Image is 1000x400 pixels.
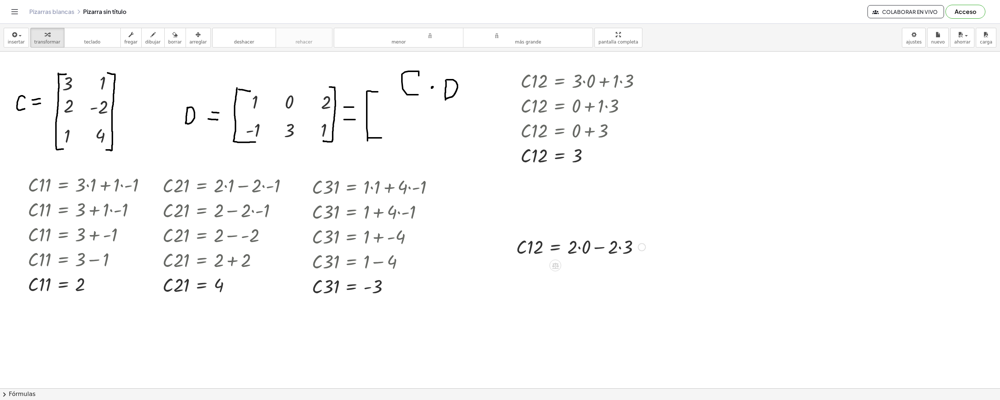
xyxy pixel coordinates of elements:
font: borrar [168,39,182,45]
button: rehacerrehacer [276,28,332,48]
button: ajustes [902,28,926,48]
font: Acceso [955,8,976,15]
button: borrar [164,28,186,48]
font: rehacer [295,39,312,45]
font: tamaño_del_formato [467,31,589,38]
font: fregar [124,39,138,45]
font: arreglar [190,39,207,45]
font: ajustes [906,39,922,45]
font: nuevo [931,39,945,45]
button: transformar [30,28,64,48]
font: carga [980,39,992,45]
button: carga [976,28,996,48]
button: tamaño_del_formatomenor [334,28,464,48]
font: Fórmulas [9,390,36,397]
button: deshacerdeshacer [212,28,276,48]
button: Acceso [945,5,985,19]
font: teclado [84,39,100,45]
button: nuevo [927,28,949,48]
button: Cambiar navegación [9,6,20,18]
font: transformar [34,39,60,45]
button: pantalla completa [594,28,642,48]
button: tamaño_del_formatomás grande [463,28,593,48]
div: Apply the same math to both sides of the equation [549,260,561,271]
button: Colaborar en vivo [867,5,944,18]
button: fregar [120,28,142,48]
font: pantalla completa [598,39,638,45]
button: tecladoteclado [64,28,121,48]
font: teclado [68,31,117,38]
font: rehacer [280,31,328,38]
button: arreglar [186,28,211,48]
font: más grande [515,39,541,45]
font: dibujar [145,39,161,45]
font: tamaño_del_formato [338,31,460,38]
font: deshacer [234,39,254,45]
button: insertar [4,28,29,48]
a: Pizarras blancas [29,8,74,15]
font: menor [392,39,406,45]
font: Colaborar en vivo [882,8,938,15]
button: dibujar [141,28,165,48]
button: ahorrar [950,28,974,48]
font: insertar [8,39,25,45]
font: ahorrar [954,39,970,45]
font: deshacer [216,31,272,38]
